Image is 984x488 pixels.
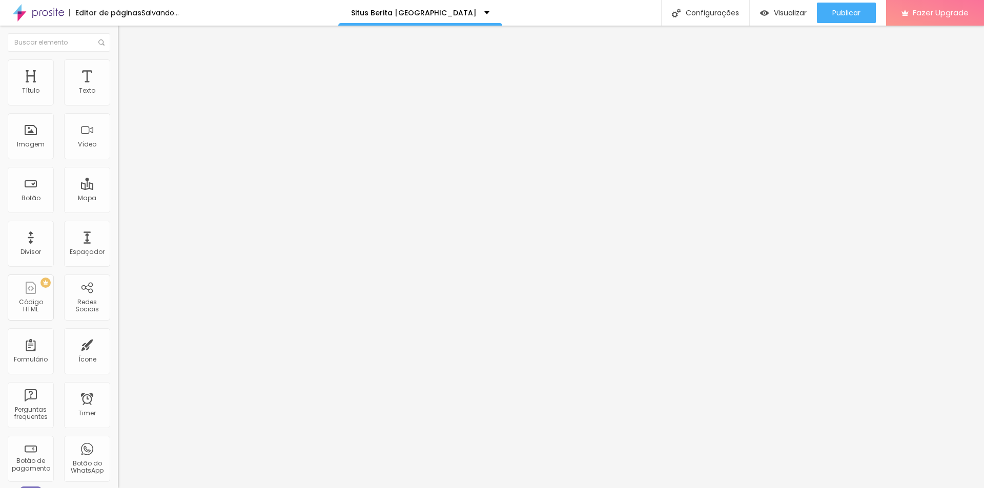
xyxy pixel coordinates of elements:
div: Imagem [17,141,45,148]
div: Código HTML [10,299,51,313]
div: Botão [22,195,40,202]
div: Editor de páginas [69,9,141,16]
button: Visualizar [750,3,817,23]
iframe: Editor [118,26,984,488]
img: view-1.svg [760,9,769,17]
div: Redes Sociais [67,299,107,313]
div: Ícone [78,356,96,363]
div: Timer [78,410,96,417]
div: Salvando... [141,9,179,16]
span: Publicar [832,9,860,17]
p: Situs Berita [GEOGRAPHIC_DATA] [351,9,477,16]
span: Fazer Upgrade [913,8,969,17]
div: Espaçador [70,248,105,256]
img: Icone [672,9,681,17]
div: Botão do WhatsApp [67,460,107,475]
div: Divisor [20,248,41,256]
div: Perguntas frequentes [10,406,51,421]
div: Formulário [14,356,48,363]
div: Título [22,87,39,94]
div: Vídeo [78,141,96,148]
input: Buscar elemento [8,33,110,52]
img: Icone [98,39,105,46]
div: Mapa [78,195,96,202]
span: Visualizar [774,9,807,17]
div: Texto [79,87,95,94]
button: Publicar [817,3,876,23]
div: Botão de pagamento [10,457,51,472]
